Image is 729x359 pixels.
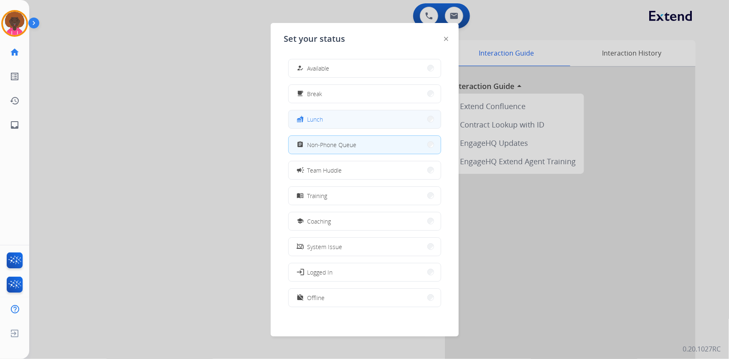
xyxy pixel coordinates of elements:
button: Offline [289,289,441,307]
mat-icon: assignment [297,141,304,148]
span: Non-Phone Queue [307,140,357,149]
span: Lunch [307,115,323,124]
button: Team Huddle [289,161,441,179]
mat-icon: home [10,47,20,57]
button: Coaching [289,212,441,230]
mat-icon: free_breakfast [297,90,304,97]
mat-icon: school [297,218,304,225]
mat-icon: login [296,268,304,276]
mat-icon: campaign [296,166,304,174]
span: Team Huddle [307,166,342,175]
button: System Issue [289,238,441,256]
span: Training [307,191,328,200]
button: Non-Phone Queue [289,136,441,154]
span: Set your status [284,33,345,45]
mat-icon: list_alt [10,71,20,81]
button: Training [289,187,441,205]
p: 0.20.1027RC [683,344,721,354]
mat-icon: fastfood [297,116,304,123]
mat-icon: work_off [297,294,304,301]
mat-icon: phonelink_off [297,243,304,250]
button: Logged In [289,263,441,281]
span: Offline [307,293,325,302]
span: Logged In [307,268,333,277]
mat-icon: how_to_reg [297,65,304,72]
img: close-button [444,37,448,41]
span: Coaching [307,217,331,226]
mat-icon: inbox [10,120,20,130]
button: Available [289,59,441,77]
button: Lunch [289,110,441,128]
mat-icon: history [10,96,20,106]
span: System Issue [307,242,343,251]
img: avatar [3,12,26,35]
span: Break [307,89,323,98]
mat-icon: menu_book [297,192,304,199]
span: Available [307,64,330,73]
button: Break [289,85,441,103]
